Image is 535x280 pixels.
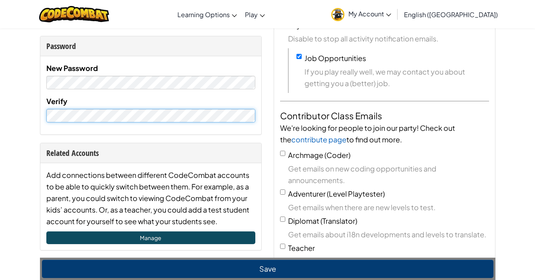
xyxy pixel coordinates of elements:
span: Archmage [288,150,323,160]
a: Learning Options [173,4,241,25]
a: English ([GEOGRAPHIC_DATA]) [400,4,502,25]
div: Password [46,40,255,52]
span: We're looking for people to join our party! Check out the [280,123,455,144]
span: (Level Playtester) [327,189,385,198]
a: My Account [327,2,395,27]
label: New Password [46,62,98,74]
span: My Account [348,10,391,18]
span: Get emails about i18n developments and levels to translate. [288,229,489,240]
img: avatar [331,8,344,21]
span: Play [245,10,258,19]
span: Adventurer [288,189,326,198]
a: contribute page [291,135,346,144]
span: (Coder) [324,150,350,160]
span: to find out more. [346,135,402,144]
div: Related Accounts [46,147,255,159]
a: Play [241,4,269,25]
span: Learning Options [177,10,230,19]
span: Get emails on updates and announcements for teachers. [288,256,489,267]
span: Teacher [288,243,315,252]
div: Add connections between different CodeCombat accounts to be able to quickly switch between them. ... [46,169,255,227]
span: Diplomat [288,216,319,225]
span: Get emails when there are new levels to test. [288,201,489,213]
span: Get emails on new coding opportunities and announcements. [288,163,489,186]
label: Verify [46,95,68,107]
span: (Translator) [320,216,357,225]
a: Manage [46,231,255,244]
span: Disable to stop all activity notification emails. [288,33,489,44]
label: Job Opportunities [304,53,366,63]
span: If you play really well, we may contact you about getting you a (better) job. [304,66,489,89]
img: CodeCombat logo [39,6,109,22]
button: Save [42,260,493,278]
span: English ([GEOGRAPHIC_DATA]) [404,10,498,19]
h4: Contributor Class Emails [280,109,489,122]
